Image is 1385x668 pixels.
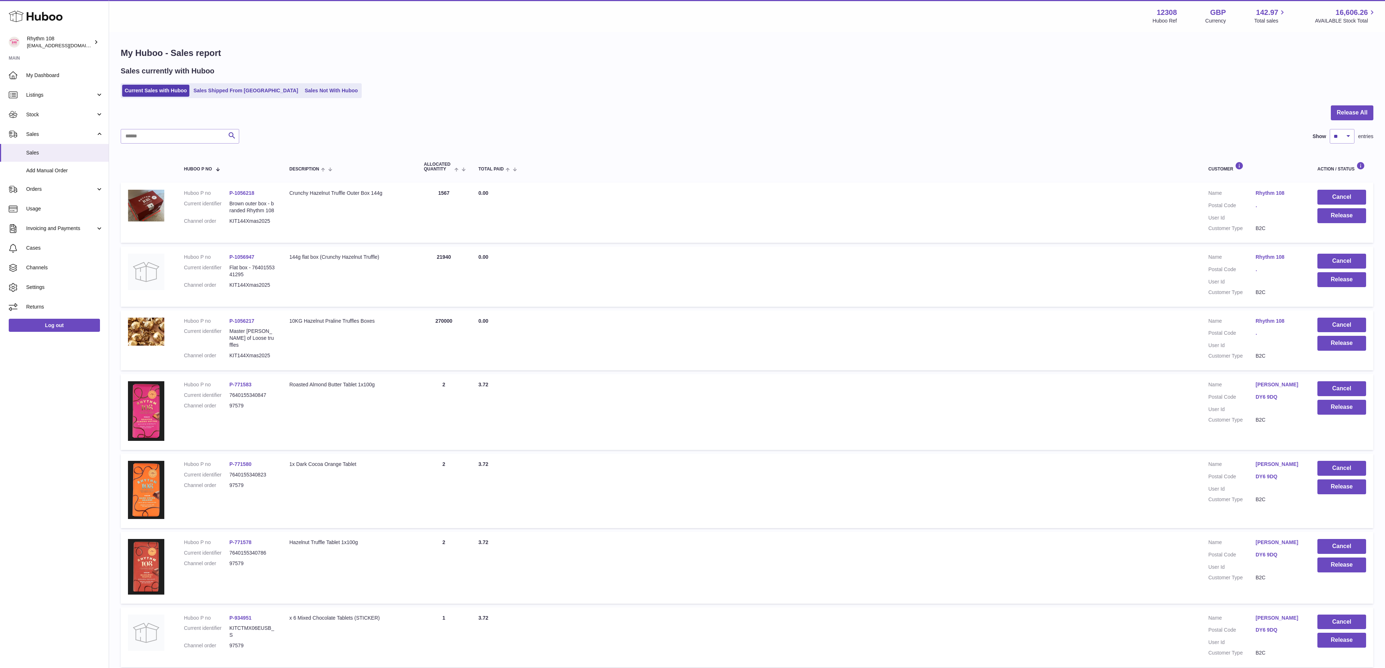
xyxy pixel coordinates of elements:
span: 0.00 [478,190,488,196]
span: Sales [26,131,96,138]
a: Log out [9,319,100,332]
dt: Current identifier [184,392,229,399]
button: Release [1317,479,1366,494]
span: 3.72 [478,539,488,545]
div: Huboo Ref [1153,17,1177,24]
span: Settings [26,284,103,291]
dt: Channel order [184,642,229,649]
a: DY6 9DQ [1256,627,1303,633]
a: P-771580 [229,461,252,467]
div: Currency [1205,17,1226,24]
dt: Customer Type [1208,353,1256,359]
div: 10KG Hazelnut Praline Truffles Boxes [289,318,409,325]
a: [PERSON_NAME] [1256,615,1303,621]
dd: KIT144Xmas2025 [229,218,275,225]
a: P-1056217 [229,318,254,324]
dt: User Id [1208,564,1256,571]
dd: 7640155340823 [229,471,275,478]
dt: Huboo P no [184,190,229,197]
dd: B2C [1256,574,1303,581]
button: Release [1317,400,1366,415]
dt: Customer Type [1208,417,1256,423]
td: 270000 [417,310,471,371]
strong: 12308 [1157,8,1177,17]
button: Cancel [1317,318,1366,333]
dt: Name [1208,539,1256,548]
dt: Customer Type [1208,574,1256,581]
a: P-1056218 [229,190,254,196]
img: orders@rhythm108.com [9,37,20,48]
img: 1756378495.JPG [128,318,164,346]
img: 1756378699.JPG [128,190,164,222]
dt: Huboo P no [184,615,229,621]
dt: Customer Type [1208,649,1256,656]
div: x 6 Mixed Chocolate Tablets (STICKER) [289,615,409,621]
span: Listings [26,92,96,98]
span: 3.72 [478,461,488,467]
dd: 7640155340786 [229,550,275,556]
div: Roasted Almond Butter Tablet 1x100g [289,381,409,388]
dt: Name [1208,461,1256,470]
span: AVAILABLE Stock Total [1315,17,1376,24]
a: Sales Not With Huboo [302,85,360,97]
dd: 97579 [229,560,275,567]
dt: Name [1208,615,1256,623]
dd: Brown outer box - branded Rhythm 108 [229,200,275,214]
div: Action / Status [1317,162,1366,172]
span: 142.97 [1256,8,1278,17]
dt: Current identifier [184,625,229,639]
dt: Channel order [184,352,229,359]
dt: Current identifier [184,471,229,478]
button: Cancel [1317,615,1366,629]
a: P-771583 [229,382,252,387]
dt: Postal Code [1208,627,1256,635]
a: Sales Shipped From [GEOGRAPHIC_DATA] [191,85,301,97]
span: Total sales [1254,17,1286,24]
dt: Postal Code [1208,330,1256,338]
dd: B2C [1256,353,1303,359]
a: P-934951 [229,615,252,621]
span: 0.00 [478,318,488,324]
dt: Postal Code [1208,394,1256,402]
span: Add Manual Order [26,167,103,174]
dd: 7640155340847 [229,392,275,399]
a: P-771578 [229,539,252,545]
dt: Huboo P no [184,461,229,468]
dd: B2C [1256,289,1303,296]
td: 21940 [417,246,471,307]
span: My Dashboard [26,72,103,79]
a: DY6 9DQ [1256,551,1303,558]
a: [PERSON_NAME] [1256,461,1303,468]
a: Rhythm 108 [1256,190,1303,197]
div: 144g flat box (Crunchy Hazelnut Truffle) [289,254,409,261]
div: Crunchy Hazelnut Truffle Outer Box 144g [289,190,409,197]
dt: Name [1208,190,1256,198]
img: no-photo.jpg [128,254,164,290]
h2: Sales currently with Huboo [121,66,214,76]
button: Release [1317,558,1366,572]
dt: Channel order [184,482,229,489]
div: Rhythm 108 [27,35,92,49]
span: Stock [26,111,96,118]
td: 2 [417,374,471,450]
span: ALLOCATED Quantity [424,162,453,172]
button: Cancel [1317,539,1366,554]
img: no-photo.jpg [128,615,164,651]
dt: User Id [1208,278,1256,285]
a: P-1056947 [229,254,254,260]
a: DY6 9DQ [1256,394,1303,401]
dt: Postal Code [1208,266,1256,275]
span: Returns [26,303,103,310]
button: Release [1317,633,1366,648]
a: 142.97 Total sales [1254,8,1286,24]
h1: My Huboo - Sales report [121,47,1373,59]
td: 1 [417,607,471,668]
button: Cancel [1317,381,1366,396]
dt: User Id [1208,486,1256,492]
dt: Customer Type [1208,496,1256,503]
button: Cancel [1317,254,1366,269]
span: 16,606.26 [1336,8,1368,17]
div: Hazelnut Truffle Tablet 1x100g [289,539,409,546]
a: . [1256,202,1303,209]
dt: User Id [1208,406,1256,413]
